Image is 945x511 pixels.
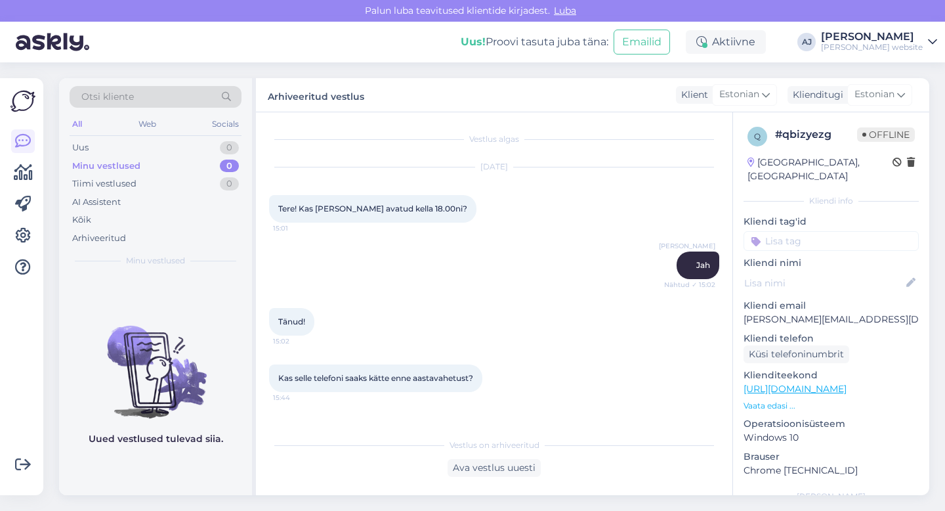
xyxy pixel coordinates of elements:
div: 0 [220,177,239,190]
span: Luba [550,5,580,16]
div: 0 [220,141,239,154]
button: Emailid [614,30,670,55]
div: Ava vestlus uuesti [448,459,541,477]
div: Socials [209,116,241,133]
p: Kliendi email [744,299,919,313]
span: [PERSON_NAME] [659,241,715,251]
div: 0 [220,160,239,173]
p: Windows 10 [744,431,919,445]
div: Arhiveeritud [72,232,126,245]
span: Estonian [719,87,759,102]
div: [PERSON_NAME] [821,32,923,42]
div: Proovi tasuta juba täna: [461,34,608,50]
span: Minu vestlused [126,255,185,267]
div: [PERSON_NAME] [744,491,919,502]
div: Klient [676,88,708,102]
span: Tänud! [278,317,305,326]
p: Operatsioonisüsteem [744,417,919,431]
span: Jah [696,260,710,270]
div: # qbizyezg [775,127,857,143]
span: 15:01 [273,223,322,233]
span: Otsi kliente [81,90,134,104]
span: Vestlus on arhiveeritud [450,439,539,451]
div: Aktiivne [686,30,766,54]
p: Kliendi telefon [744,332,919,345]
input: Lisa nimi [744,276,904,290]
p: Klienditeekond [744,368,919,382]
img: No chats [59,302,252,420]
div: Küsi telefoninumbrit [744,345,849,363]
div: Uus [72,141,89,154]
div: AI Assistent [72,196,121,209]
span: q [754,131,761,141]
div: AJ [797,33,816,51]
p: Vaata edasi ... [744,400,919,412]
span: 15:02 [273,336,322,346]
div: [DATE] [269,161,719,173]
b: Uus! [461,35,486,48]
span: Tere! Kas [PERSON_NAME] avatud kella 18.00ni? [278,204,467,213]
div: Tiimi vestlused [72,177,136,190]
div: [GEOGRAPHIC_DATA], [GEOGRAPHIC_DATA] [747,156,892,183]
div: [PERSON_NAME] website [821,42,923,53]
span: Kas selle telefoni saaks kätte enne aastavahetust? [278,373,473,383]
a: [PERSON_NAME][PERSON_NAME] website [821,32,937,53]
a: [URL][DOMAIN_NAME] [744,383,847,395]
input: Lisa tag [744,231,919,251]
div: Minu vestlused [72,160,140,173]
div: All [70,116,85,133]
p: Brauser [744,450,919,464]
div: Kõik [72,213,91,227]
p: Chrome [TECHNICAL_ID] [744,464,919,478]
p: Uued vestlused tulevad siia. [89,432,223,446]
p: Kliendi tag'id [744,215,919,229]
label: Arhiveeritud vestlus [268,86,364,104]
span: 15:44 [273,393,322,403]
span: Nähtud ✓ 15:02 [664,280,715,290]
div: Klienditugi [787,88,843,102]
span: Estonian [854,87,894,102]
p: Kliendi nimi [744,256,919,270]
div: Web [136,116,159,133]
span: Offline [857,127,915,142]
img: Askly Logo [10,89,35,114]
p: [PERSON_NAME][EMAIL_ADDRESS][DOMAIN_NAME] [744,313,919,326]
div: Kliendi info [744,195,919,207]
div: Vestlus algas [269,133,719,145]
